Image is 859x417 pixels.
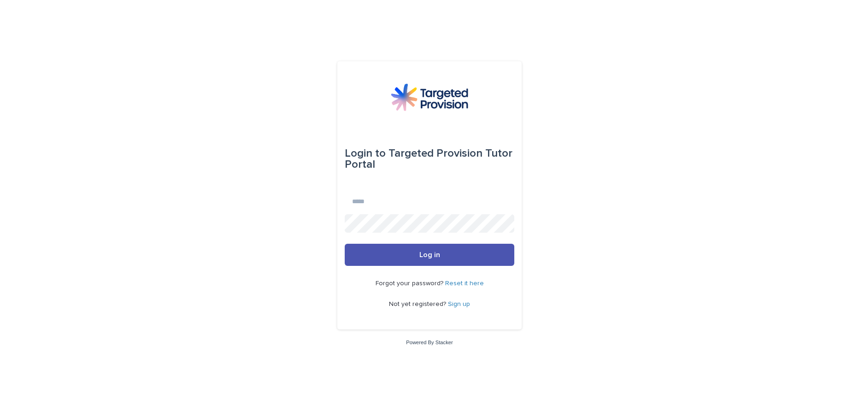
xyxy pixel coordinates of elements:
span: Not yet registered? [389,301,448,307]
a: Reset it here [445,280,484,287]
a: Sign up [448,301,470,307]
span: Login to [345,148,386,159]
span: Log in [419,251,440,258]
a: Powered By Stacker [406,340,453,345]
img: M5nRWzHhSzIhMunXDL62 [391,83,468,111]
button: Log in [345,244,514,266]
span: Forgot your password? [376,280,445,287]
div: Targeted Provision Tutor Portal [345,141,514,177]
